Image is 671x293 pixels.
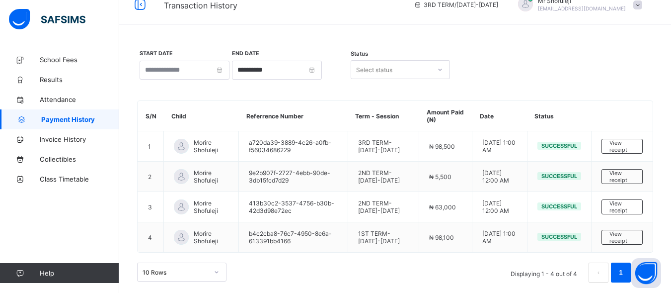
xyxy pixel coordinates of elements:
[348,222,419,253] td: 1ST TERM - [DATE]-[DATE]
[589,263,608,283] li: 上一页
[538,5,626,11] span: [EMAIL_ADDRESS][DOMAIN_NAME]
[541,142,577,149] span: Successful
[503,263,585,283] li: Displaying 1 - 4 out of 4
[541,173,577,180] span: Successful
[143,269,208,276] div: 10 Rows
[239,192,348,222] td: 413b30c2-3537-4756-b30b-42d3d98e72ec
[429,143,455,150] span: ₦ 98,500
[239,162,348,192] td: 9e2b907f-2727-4ebb-90de-3db15fcd7d29
[164,101,239,131] th: Child
[194,230,228,245] span: Morire Shofuleji
[40,135,119,143] span: Invoice History
[40,76,119,84] span: Results
[414,1,498,8] span: session/term information
[239,222,348,253] td: b4c2cba8-76c7-4950-8e6a-613391bb4166
[472,222,527,253] td: [DATE] 1:00 AM
[138,222,164,253] td: 4
[589,263,608,283] button: prev page
[239,131,348,162] td: a720da39-3889-4c26-a0fb-f56034686229
[351,50,368,57] span: Status
[9,9,85,30] img: safsims
[429,173,451,181] span: ₦ 5,500
[541,233,577,240] span: Successful
[164,0,237,10] span: Transaction History
[194,199,228,214] span: Morire Shofuleji
[40,175,119,183] span: Class Timetable
[472,131,527,162] td: [DATE] 1:00 AM
[348,131,419,162] td: 3RD TERM - [DATE]-[DATE]
[356,60,392,79] div: Select status
[40,155,119,163] span: Collectibles
[472,162,527,192] td: [DATE] 12:00 AM
[138,131,164,162] td: 1
[541,203,577,210] span: Successful
[348,192,419,222] td: 2ND TERM - [DATE]-[DATE]
[429,234,454,241] span: ₦ 98,100
[40,96,119,103] span: Attendance
[239,101,348,131] th: Referrence Number
[429,203,456,211] span: ₦ 63,000
[194,169,228,184] span: Morire Shofuleji
[138,192,164,222] td: 3
[609,230,635,244] span: View receipt
[348,101,419,131] th: Term - Session
[138,162,164,192] td: 2
[616,266,625,279] a: 1
[40,56,119,64] span: School Fees
[419,101,472,131] th: Amount Paid (₦)
[194,139,228,154] span: Morire Shofuleji
[138,101,164,131] th: S/N
[232,50,259,57] label: End Date
[40,269,119,277] span: Help
[527,101,591,131] th: Status
[348,162,419,192] td: 2ND TERM - [DATE]-[DATE]
[611,263,631,283] li: 1
[609,200,635,214] span: View receipt
[609,139,635,153] span: View receipt
[472,192,527,222] td: [DATE] 12:00 AM
[41,115,119,123] span: Payment History
[609,170,635,184] span: View receipt
[631,258,661,288] button: Open asap
[472,101,527,131] th: Date
[140,50,173,57] label: Start Date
